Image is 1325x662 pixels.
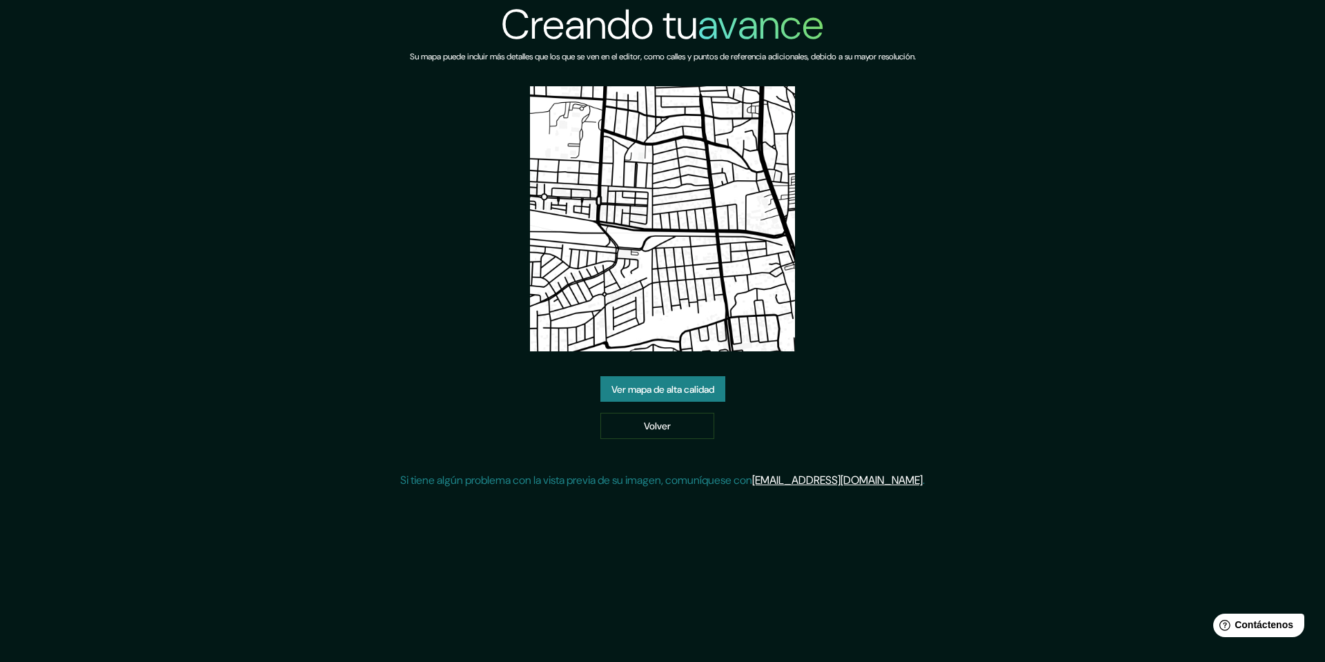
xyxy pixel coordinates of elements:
a: Ver mapa de alta calidad [600,376,725,402]
iframe: Lanzador de widgets de ayuda [1202,608,1310,647]
font: Ver mapa de alta calidad [611,383,714,396]
font: . [923,473,925,487]
font: Volver [644,420,671,433]
a: Volver [600,413,714,439]
img: vista previa del mapa creado [530,86,795,351]
font: Su mapa puede incluir más detalles que los que se ven en el editor, como calles y puntos de refer... [410,51,916,62]
font: Si tiene algún problema con la vista previa de su imagen, comuníquese con [400,473,752,487]
a: [EMAIL_ADDRESS][DOMAIN_NAME] [752,473,923,487]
